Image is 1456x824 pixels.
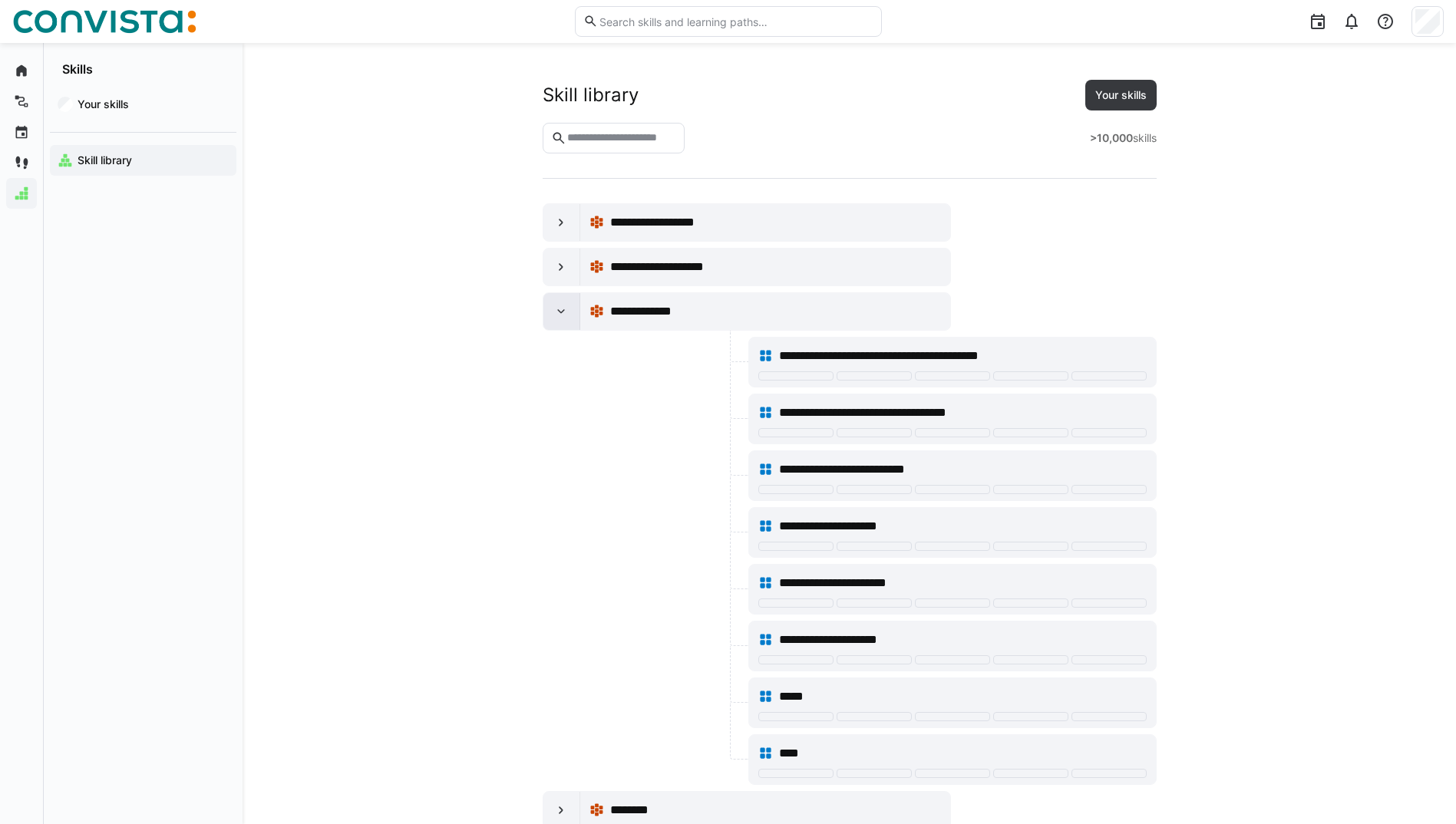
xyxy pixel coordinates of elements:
[543,84,639,107] div: Skill library
[1090,131,1133,144] strong: >10,000
[1090,130,1157,146] div: skills
[1085,80,1157,110] button: Your skills
[1093,87,1149,103] span: Your skills
[598,15,873,28] input: Search skills and learning paths…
